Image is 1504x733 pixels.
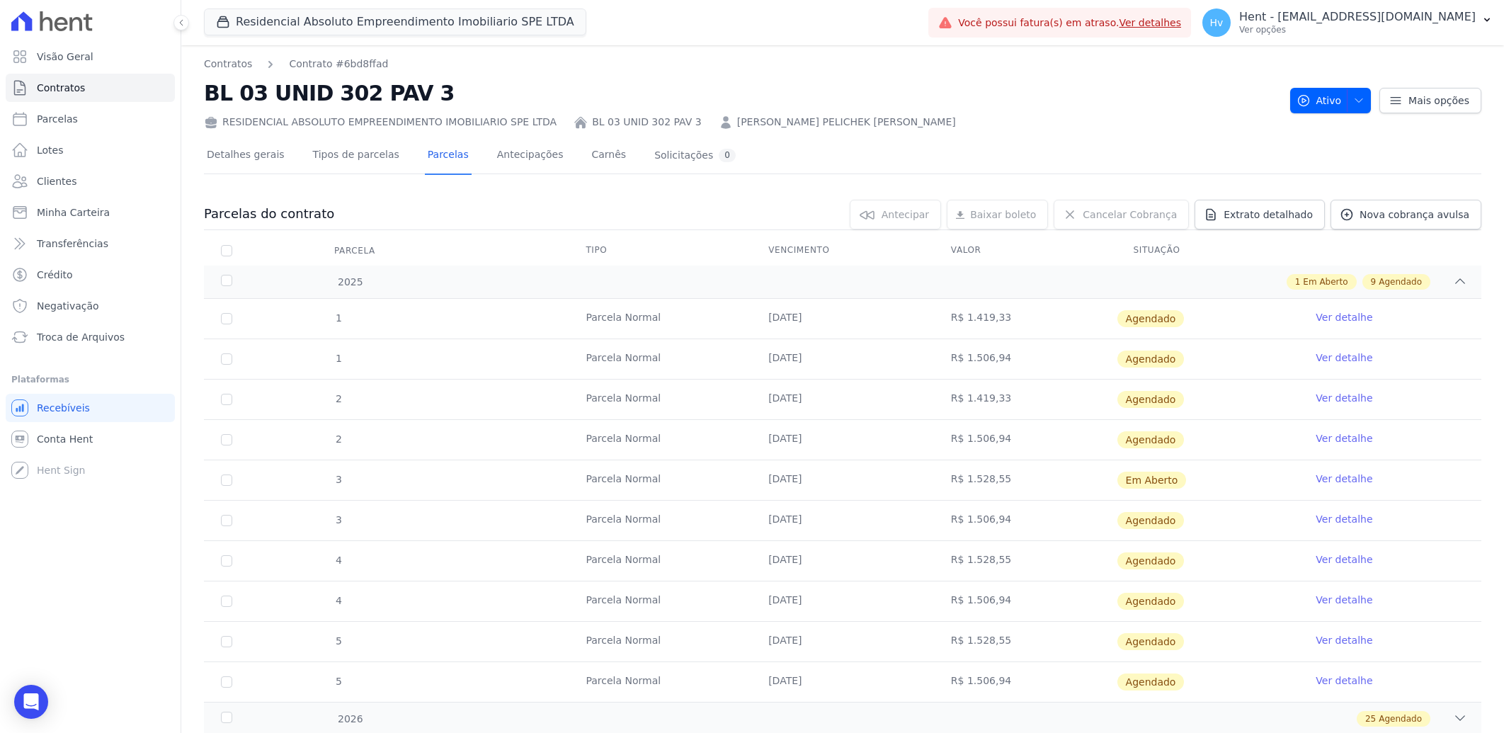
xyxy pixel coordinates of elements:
[751,299,934,339] td: [DATE]
[37,268,73,282] span: Crédito
[6,42,175,71] a: Visão Geral
[934,460,1117,500] td: R$ 1.528,55
[1117,552,1185,569] span: Agendado
[934,662,1117,702] td: R$ 1.506,94
[1331,200,1481,229] a: Nova cobrança avulsa
[6,323,175,351] a: Troca de Arquivos
[1117,633,1185,650] span: Agendado
[1316,431,1372,445] a: Ver detalhe
[1316,310,1372,324] a: Ver detalhe
[1316,593,1372,607] a: Ver detalhe
[569,339,751,379] td: Parcela Normal
[1316,674,1372,688] a: Ver detalhe
[6,292,175,320] a: Negativação
[1379,275,1422,288] span: Agendado
[37,112,78,126] span: Parcelas
[1117,351,1185,368] span: Agendado
[1316,351,1372,365] a: Ver detalhe
[37,143,64,157] span: Lotes
[6,229,175,258] a: Transferências
[11,371,169,388] div: Plataformas
[751,420,934,460] td: [DATE]
[334,595,342,606] span: 4
[337,712,363,727] span: 2026
[334,676,342,687] span: 5
[569,299,751,339] td: Parcela Normal
[1117,674,1185,691] span: Agendado
[334,474,342,485] span: 3
[310,137,402,175] a: Tipos de parcelas
[37,50,93,64] span: Visão Geral
[1224,208,1313,222] span: Extrato detalhado
[1117,593,1185,610] span: Agendado
[1210,18,1224,28] span: Hv
[651,137,739,175] a: Solicitações0
[221,394,232,405] input: default
[6,136,175,164] a: Lotes
[569,236,751,266] th: Tipo
[934,622,1117,661] td: R$ 1.528,55
[1379,88,1481,113] a: Mais opções
[958,16,1181,30] span: Você possui fatura(s) em atraso.
[6,261,175,289] a: Crédito
[37,205,110,220] span: Minha Carteira
[6,394,175,422] a: Recebíveis
[317,237,392,265] div: Parcela
[934,541,1117,581] td: R$ 1.528,55
[1119,17,1181,28] a: Ver detalhes
[751,622,934,661] td: [DATE]
[204,115,557,130] div: RESIDENCIAL ABSOLUTO EMPREENDIMENTO IMOBILIARIO SPE LTDA
[1117,236,1299,266] th: Situação
[1316,391,1372,405] a: Ver detalhe
[37,432,93,446] span: Conta Hent
[6,425,175,453] a: Conta Hent
[569,622,751,661] td: Parcela Normal
[289,57,388,72] a: Contrato #6bd8ffad
[204,57,388,72] nav: Breadcrumb
[1303,275,1348,288] span: Em Aberto
[1117,512,1185,529] span: Agendado
[6,198,175,227] a: Minha Carteira
[37,174,76,188] span: Clientes
[569,460,751,500] td: Parcela Normal
[334,393,342,404] span: 2
[934,581,1117,621] td: R$ 1.506,94
[37,299,99,313] span: Negativação
[6,74,175,102] a: Contratos
[1408,93,1469,108] span: Mais opções
[221,676,232,688] input: default
[737,115,956,130] a: [PERSON_NAME] PELICHEK [PERSON_NAME]
[751,339,934,379] td: [DATE]
[37,401,90,415] span: Recebíveis
[1117,310,1185,327] span: Agendado
[337,275,363,290] span: 2025
[1297,88,1342,113] span: Ativo
[569,420,751,460] td: Parcela Normal
[1365,712,1376,725] span: 25
[425,137,472,175] a: Parcelas
[934,380,1117,419] td: R$ 1.419,33
[204,8,586,35] button: Residencial Absoluto Empreendimento Imobiliario SPE LTDA
[37,81,85,95] span: Contratos
[1360,208,1469,222] span: Nova cobrança avulsa
[1239,10,1476,24] p: Hent - [EMAIL_ADDRESS][DOMAIN_NAME]
[588,137,629,175] a: Carnês
[494,137,566,175] a: Antecipações
[334,353,342,364] span: 1
[14,685,48,719] div: Open Intercom Messenger
[934,339,1117,379] td: R$ 1.506,94
[1316,633,1372,647] a: Ver detalhe
[221,636,232,647] input: default
[1295,275,1301,288] span: 1
[221,596,232,607] input: default
[221,555,232,567] input: default
[204,57,1279,72] nav: Breadcrumb
[204,205,334,222] h3: Parcelas do contrato
[1191,3,1504,42] button: Hv Hent - [EMAIL_ADDRESS][DOMAIN_NAME] Ver opções
[1195,200,1325,229] a: Extrato detalhado
[1371,275,1377,288] span: 9
[751,460,934,500] td: [DATE]
[751,581,934,621] td: [DATE]
[1316,512,1372,526] a: Ver detalhe
[751,501,934,540] td: [DATE]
